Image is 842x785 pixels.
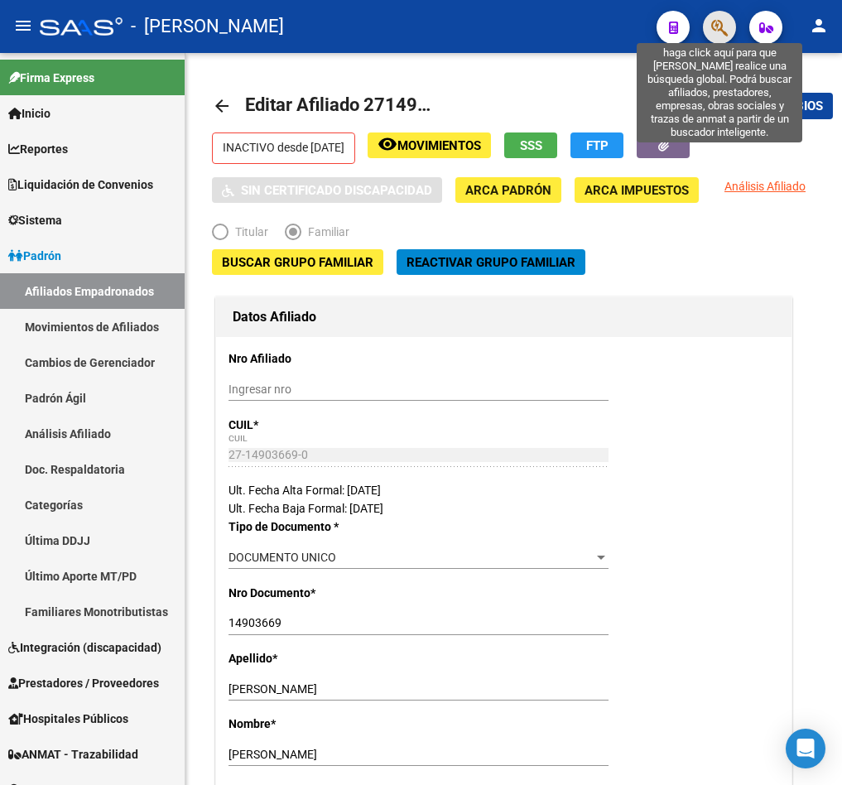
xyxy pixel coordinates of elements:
[212,132,355,164] p: INACTIVO desde [DATE]
[8,211,62,229] span: Sistema
[8,247,61,265] span: Padrón
[241,183,432,198] span: Sin Certificado Discapacidad
[8,674,159,692] span: Prestadores / Proveedores
[8,69,94,87] span: Firma Express
[229,499,779,518] div: Ult. Fecha Baja Formal: [DATE]
[8,140,68,158] span: Reportes
[575,177,699,203] button: ARCA Impuestos
[407,255,575,270] span: Reactivar Grupo Familiar
[455,177,561,203] button: ARCA Padrón
[212,177,442,203] button: Sin Certificado Discapacidad
[245,94,482,115] span: Editar Afiliado 27149036690
[368,132,491,158] button: Movimientos
[229,349,394,368] p: Nro Afiliado
[8,176,153,194] span: Liquidación de Convenios
[786,729,825,768] div: Open Intercom Messenger
[222,255,373,270] span: Buscar Grupo Familiar
[586,138,609,153] span: FTP
[570,132,623,158] button: FTP
[504,132,557,158] button: SSS
[233,304,775,330] h1: Datos Afiliado
[301,223,349,241] span: Familiar
[378,134,397,154] mat-icon: remove_red_eye
[520,138,542,153] span: SSS
[397,138,481,153] span: Movimientos
[229,649,394,667] p: Apellido
[8,745,138,763] span: ANMAT - Trazabilidad
[585,183,689,198] span: ARCA Impuestos
[687,95,707,115] mat-icon: save
[809,16,829,36] mat-icon: person
[212,96,232,116] mat-icon: arrow_back
[229,416,394,434] p: CUIL
[229,551,336,564] span: DOCUMENTO UNICO
[229,223,268,241] span: Titular
[131,8,284,45] span: - [PERSON_NAME]
[397,249,585,275] button: Reactivar Grupo Familiar
[229,518,394,536] p: Tipo de Documento *
[8,104,51,123] span: Inicio
[229,481,779,499] div: Ult. Fecha Alta Formal: [DATE]
[707,99,823,114] span: Guardar cambios
[465,183,551,198] span: ARCA Padrón
[8,710,128,728] span: Hospitales Públicos
[724,180,806,193] span: Análisis Afiliado
[13,16,33,36] mat-icon: menu
[8,638,161,657] span: Integración (discapacidad)
[229,715,394,733] p: Nombre
[212,229,366,242] mat-radio-group: Elija una opción
[677,93,833,118] button: Guardar cambios
[212,249,383,275] button: Buscar Grupo Familiar
[229,584,394,602] p: Nro Documento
